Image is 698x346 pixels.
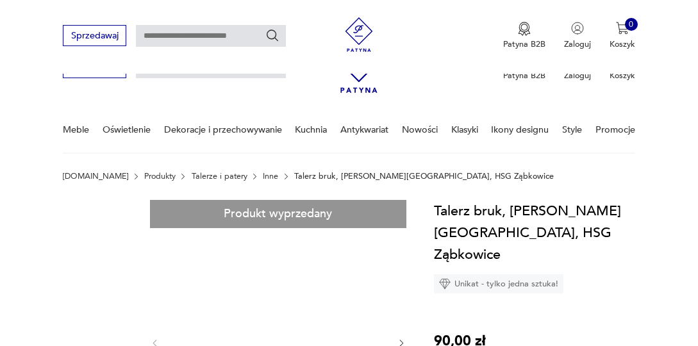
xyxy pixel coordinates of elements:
button: Szukaj [265,28,279,42]
h1: Talerz bruk, [PERSON_NAME][GEOGRAPHIC_DATA], HSG Ząbkowice [434,200,663,266]
img: Zdjęcie produktu Talerz bruk, R. Serwicki, HSG Ząbkowice [63,200,136,273]
p: Patyna B2B [503,70,545,81]
img: Ikona medalu [518,22,531,36]
a: Klasyki [451,108,478,152]
a: Meble [63,108,89,152]
p: Patyna B2B [503,38,545,50]
div: 0 [625,18,638,31]
a: Talerze i patery [192,172,247,181]
p: Koszyk [610,38,635,50]
div: Unikat - tylko jedna sztuka! [434,274,563,293]
a: Produkty [144,172,176,181]
p: Koszyk [610,70,635,81]
img: Ikonka użytkownika [571,22,584,35]
a: Sprzedawaj [63,33,126,40]
a: Promocje [595,108,635,152]
a: Oświetlenie [103,108,151,152]
a: Ikony designu [491,108,549,152]
a: [DOMAIN_NAME] [63,172,128,181]
img: Ikona koszyka [616,22,629,35]
a: Inne [263,172,278,181]
button: 0Koszyk [610,22,635,50]
a: Style [562,108,582,152]
a: Kuchnia [295,108,327,152]
button: Zaloguj [564,22,591,50]
a: Antykwariat [340,108,388,152]
p: Talerz bruk, [PERSON_NAME][GEOGRAPHIC_DATA], HSG Ząbkowice [294,172,554,181]
button: Sprzedawaj [63,25,126,46]
img: Patyna - sklep z meblami i dekoracjami vintage [338,17,381,52]
a: Ikona medaluPatyna B2B [503,22,545,50]
a: Dekoracje i przechowywanie [164,108,282,152]
p: Zaloguj [564,38,591,50]
a: Nowości [402,108,438,152]
img: Ikona diamentu [439,278,451,290]
div: Produkt wyprzedany [150,200,406,228]
button: Patyna B2B [503,22,545,50]
p: Zaloguj [564,70,591,81]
